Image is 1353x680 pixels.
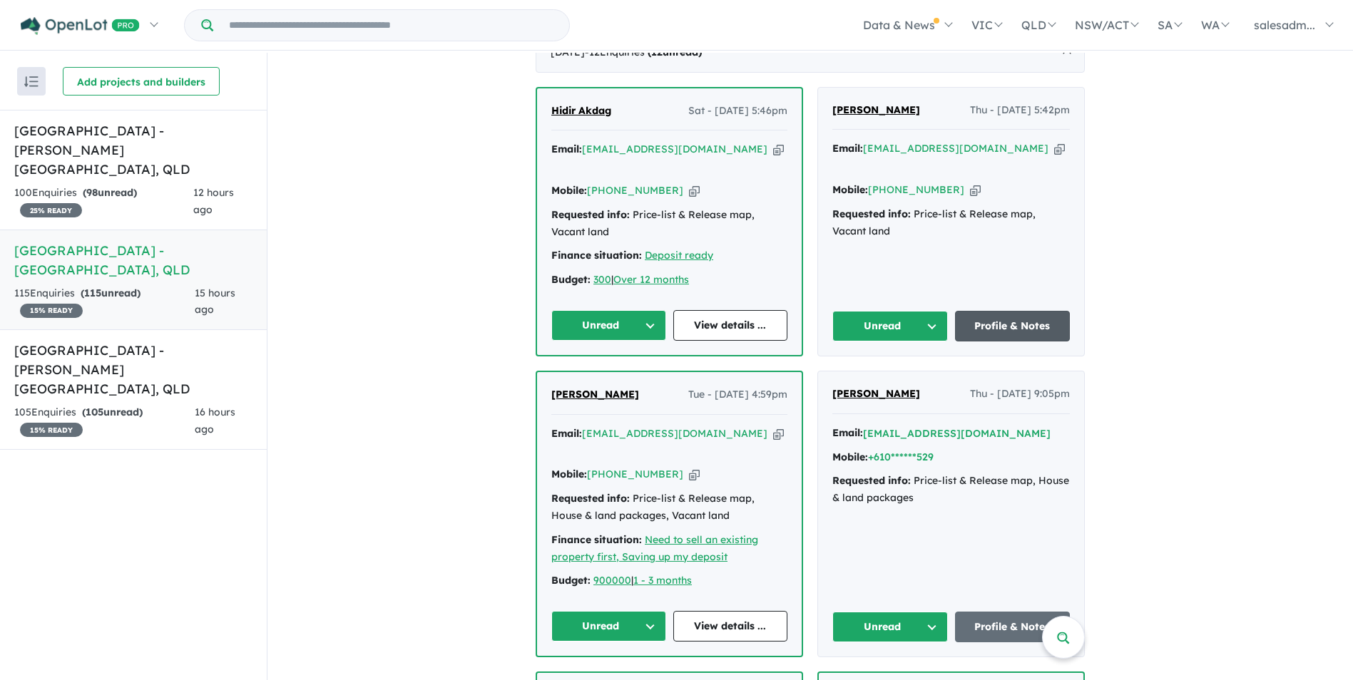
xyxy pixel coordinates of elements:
a: Need to sell an existing property first, Saving up my deposit [551,533,758,563]
span: 12 hours ago [193,186,234,216]
a: Over 12 months [613,273,689,286]
a: 300 [593,273,611,286]
span: [PERSON_NAME] [832,387,920,400]
button: Unread [832,311,948,341]
strong: ( unread) [81,287,141,299]
strong: Requested info: [551,208,630,221]
strong: Email: [832,142,863,155]
strong: Requested info: [832,207,911,220]
span: Tue - [DATE] 4:59pm [688,386,787,403]
strong: Mobile: [832,183,868,196]
span: Hidir Akdag [551,104,611,117]
button: Unread [551,310,666,341]
h5: [GEOGRAPHIC_DATA] - [GEOGRAPHIC_DATA] , QLD [14,241,252,279]
button: Copy [689,183,700,198]
strong: Requested info: [832,474,911,487]
a: [PHONE_NUMBER] [587,468,683,480]
a: View details ... [673,611,788,642]
div: | [551,272,787,289]
span: 12 [651,46,663,58]
button: Copy [773,142,784,157]
button: Copy [970,182,981,197]
span: Thu - [DATE] 9:05pm [970,386,1070,403]
button: Unread [551,611,666,642]
a: 1 - 3 months [633,574,692,587]
span: [PERSON_NAME] [551,388,639,401]
a: [EMAIL_ADDRESS][DOMAIN_NAME] [582,143,767,155]
button: Copy [689,467,700,482]
strong: Mobile: [832,450,868,463]
a: Profile & Notes [955,311,1071,341]
strong: Email: [551,143,582,155]
span: 15 % READY [20,304,83,318]
div: 105 Enquir ies [14,404,195,438]
button: Copy [773,426,784,441]
strong: ( unread) [83,186,137,199]
strong: Requested info: [551,492,630,505]
button: Copy [1054,141,1065,156]
span: Sat - [DATE] 5:46pm [688,103,787,120]
h5: [GEOGRAPHIC_DATA] - [PERSON_NAME][GEOGRAPHIC_DATA] , QLD [14,121,252,179]
button: Unread [832,612,948,642]
a: Profile & Notes [955,612,1071,642]
a: [PERSON_NAME] [551,386,639,403]
a: [PERSON_NAME] [832,102,920,119]
a: [PHONE_NUMBER] [868,183,964,196]
input: Try estate name, suburb, builder or developer [216,10,566,41]
a: Deposit ready [645,249,713,262]
span: 105 [86,406,103,418]
strong: Finance situation: [551,249,642,262]
strong: Finance situation: [551,533,642,546]
a: 900000 [593,574,631,587]
a: View details ... [673,310,788,341]
span: 15 hours ago [195,287,235,316]
button: [EMAIL_ADDRESS][DOMAIN_NAME] [863,426,1051,441]
div: [DATE] [536,33,1085,73]
span: 16 hours ago [195,406,235,436]
button: Add projects and builders [63,67,220,96]
a: [PHONE_NUMBER] [587,184,683,197]
span: [PERSON_NAME] [832,103,920,116]
div: Price-list & Release map, House & land packages [832,473,1070,507]
span: 98 [86,186,98,199]
strong: ( unread) [648,46,702,58]
a: Hidir Akdag [551,103,611,120]
strong: ( unread) [82,406,143,418]
strong: Budget: [551,273,591,286]
div: Price-list & Release map, Vacant land [832,206,1070,240]
a: [EMAIL_ADDRESS][DOMAIN_NAME] [582,427,767,440]
a: [EMAIL_ADDRESS][DOMAIN_NAME] [863,142,1048,155]
div: 115 Enquir ies [14,285,195,319]
span: 25 % READY [20,203,82,217]
h5: [GEOGRAPHIC_DATA] - [PERSON_NAME][GEOGRAPHIC_DATA] , QLD [14,341,252,398]
div: | [551,572,787,589]
strong: Email: [551,427,582,440]
img: sort.svg [24,76,39,87]
span: 115 [84,287,101,299]
img: Openlot PRO Logo White [21,17,140,35]
span: Thu - [DATE] 5:42pm [970,102,1070,119]
strong: Email: [832,426,863,439]
span: salesadm... [1254,18,1315,32]
span: 15 % READY [20,423,83,437]
strong: Mobile: [551,468,587,480]
strong: Mobile: [551,184,587,197]
div: 100 Enquir ies [14,185,193,219]
span: - 12 Enquir ies [585,46,702,58]
div: Price-list & Release map, House & land packages, Vacant land [551,490,787,525]
div: Price-list & Release map, Vacant land [551,207,787,241]
strong: Budget: [551,574,591,587]
a: [PERSON_NAME] [832,386,920,403]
